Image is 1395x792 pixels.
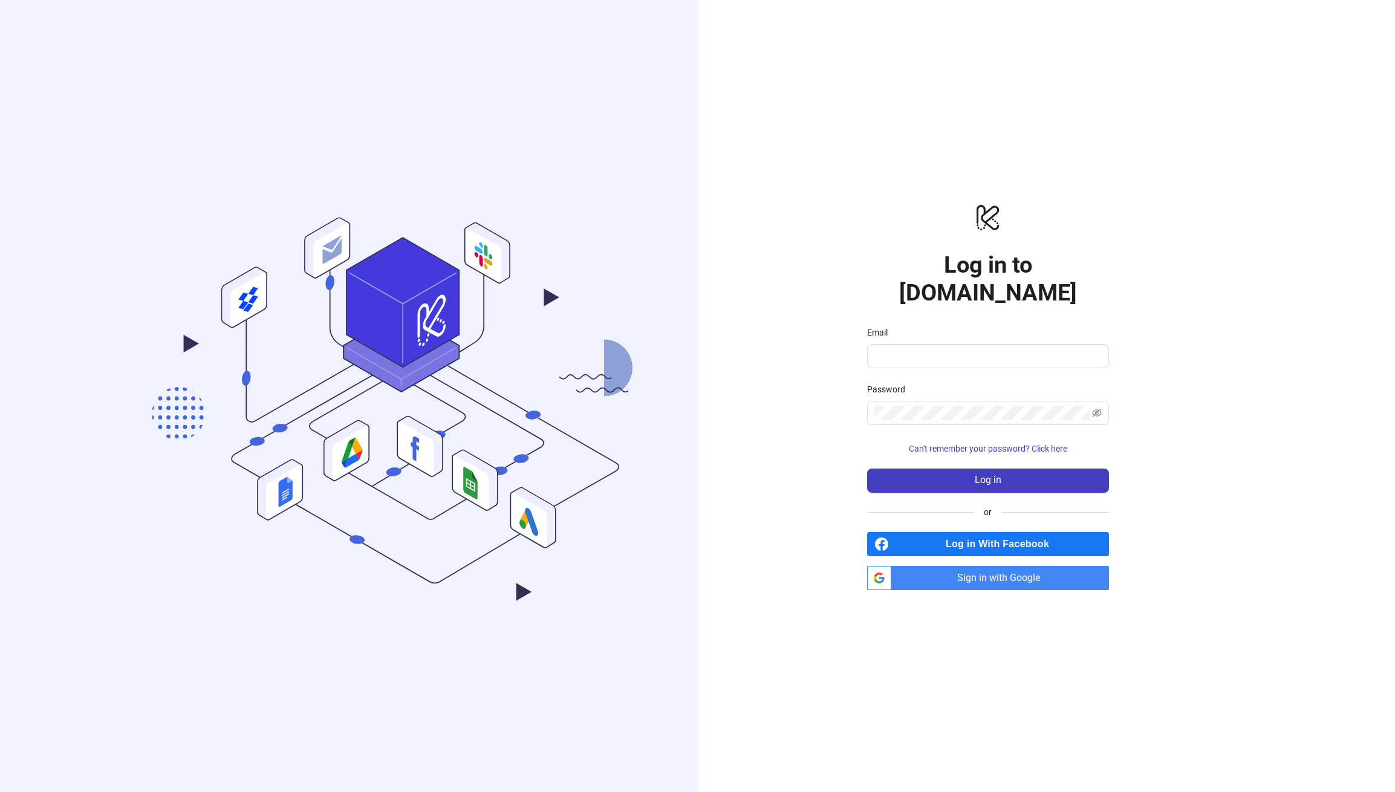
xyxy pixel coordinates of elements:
a: Log in With Facebook [867,532,1109,556]
span: Sign in with Google [896,566,1109,590]
input: Password [874,406,1090,420]
button: Can't remember your password? Click here [867,440,1109,459]
button: Log in [867,469,1109,493]
label: Email [867,326,896,339]
span: eye-invisible [1092,408,1102,418]
span: Can't remember your password? Click here [909,444,1067,453]
span: Log in [975,475,1001,485]
a: Can't remember your password? Click here [867,444,1109,453]
h1: Log in to [DOMAIN_NAME] [867,251,1109,307]
a: Sign in with Google [867,566,1109,590]
input: Email [874,349,1099,363]
span: Log in With Facebook [894,532,1109,556]
span: or [974,505,1001,519]
label: Password [867,383,913,396]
